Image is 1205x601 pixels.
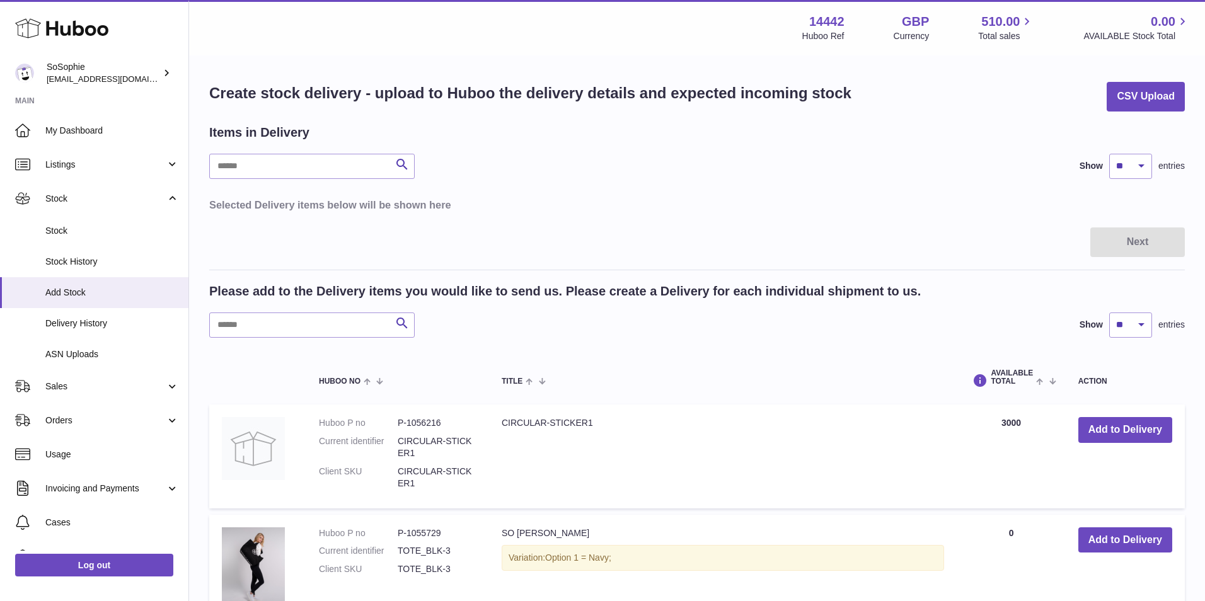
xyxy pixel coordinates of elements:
[809,13,845,30] strong: 14442
[981,13,1020,30] span: 510.00
[1078,417,1172,443] button: Add to Delivery
[398,417,476,429] dd: P-1056216
[398,545,476,557] dd: TOTE_BLK-3
[319,435,398,459] dt: Current identifier
[15,554,173,576] a: Log out
[319,563,398,575] dt: Client SKU
[489,404,957,508] td: CIRCULAR-STICKER1
[319,545,398,557] dt: Current identifier
[1107,82,1185,112] button: CSV Upload
[209,283,921,300] h2: Please add to the Delivery items you would like to send us. Please create a Delivery for each ind...
[209,198,1185,212] h3: Selected Delivery items below will be shown here
[45,125,179,137] span: My Dashboard
[222,417,285,480] img: CIRCULAR-STICKER1
[209,124,309,141] h2: Items in Delivery
[978,13,1034,42] a: 510.00 Total sales
[319,527,398,539] dt: Huboo P no
[319,466,398,489] dt: Client SKU
[319,417,398,429] dt: Huboo P no
[802,30,845,42] div: Huboo Ref
[1158,160,1185,172] span: entries
[1078,527,1172,553] button: Add to Delivery
[45,381,166,392] span: Sales
[991,369,1033,386] span: AVAILABLE Total
[1080,319,1103,331] label: Show
[957,404,1065,508] td: 3000
[45,517,179,529] span: Cases
[47,74,185,84] span: [EMAIL_ADDRESS][DOMAIN_NAME]
[209,83,851,103] h1: Create stock delivery - upload to Huboo the delivery details and expected incoming stock
[45,415,166,426] span: Orders
[1158,319,1185,331] span: entries
[45,159,166,171] span: Listings
[319,377,360,386] span: Huboo no
[1083,30,1190,42] span: AVAILABLE Stock Total
[545,552,611,563] span: Option 1 = Navy;
[47,61,160,85] div: SoSophie
[45,193,166,205] span: Stock
[398,563,476,575] dd: TOTE_BLK-3
[502,377,522,386] span: Title
[45,483,166,495] span: Invoicing and Payments
[45,225,179,237] span: Stock
[894,30,930,42] div: Currency
[1151,13,1175,30] span: 0.00
[45,449,179,461] span: Usage
[45,318,179,329] span: Delivery History
[45,348,179,360] span: ASN Uploads
[502,545,944,571] div: Variation:
[1083,13,1190,42] a: 0.00 AVAILABLE Stock Total
[398,527,476,539] dd: P-1055729
[1078,377,1172,386] div: Action
[398,466,476,489] dd: CIRCULAR-STICKER1
[902,13,929,30] strong: GBP
[15,64,34,83] img: internalAdmin-14442@internal.huboo.com
[45,287,179,299] span: Add Stock
[398,435,476,459] dd: CIRCULAR-STICKER1
[1080,160,1103,172] label: Show
[978,30,1034,42] span: Total sales
[45,256,179,268] span: Stock History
